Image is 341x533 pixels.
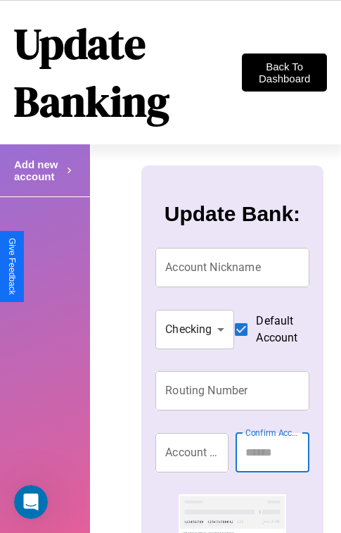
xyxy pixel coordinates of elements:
[155,310,234,349] div: Checking
[245,427,302,439] label: Confirm Account Number
[14,158,63,182] h4: Add new account
[242,54,327,92] button: Back To Dashboard
[14,485,48,519] iframe: Intercom live chat
[256,313,297,346] span: Default Account
[14,15,242,130] h1: Update Banking
[165,202,300,226] h3: Update Bank:
[7,238,17,295] div: Give Feedback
